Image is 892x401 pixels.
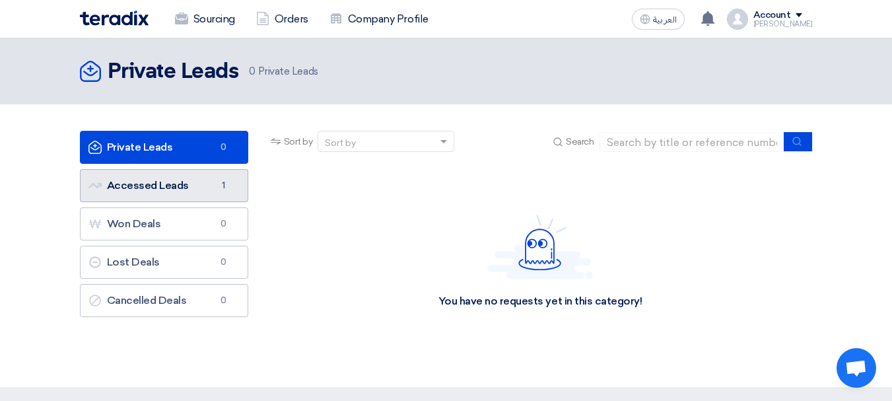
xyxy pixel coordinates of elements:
span: 0 [216,294,232,307]
span: 0 [216,217,232,231]
div: [PERSON_NAME] [753,20,813,28]
a: Won Deals0 [80,207,248,240]
img: Teradix logo [80,11,149,26]
div: You have no requests yet in this category! [438,295,642,309]
span: 0 [216,141,232,154]
span: 0 [249,65,256,77]
div: Sort by [325,136,356,150]
div: Open chat [837,348,876,388]
span: 0 [216,256,232,269]
span: العربية [653,15,677,24]
span: Private Leads [249,64,318,79]
a: Lost Deals0 [80,246,248,279]
a: Cancelled Deals0 [80,284,248,317]
h2: Private Leads [108,59,239,85]
a: Private Leads0 [80,131,248,164]
input: Search by title or reference number [600,132,784,152]
a: Orders [246,5,319,34]
a: Sourcing [164,5,246,34]
img: Hello [487,215,593,279]
span: Search [566,135,594,149]
a: Accessed Leads1 [80,169,248,202]
img: profile_test.png [727,9,748,30]
a: Company Profile [319,5,439,34]
div: Account [753,10,791,21]
span: Sort by [284,135,313,149]
span: 1 [216,179,232,192]
button: العربية [632,9,685,30]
